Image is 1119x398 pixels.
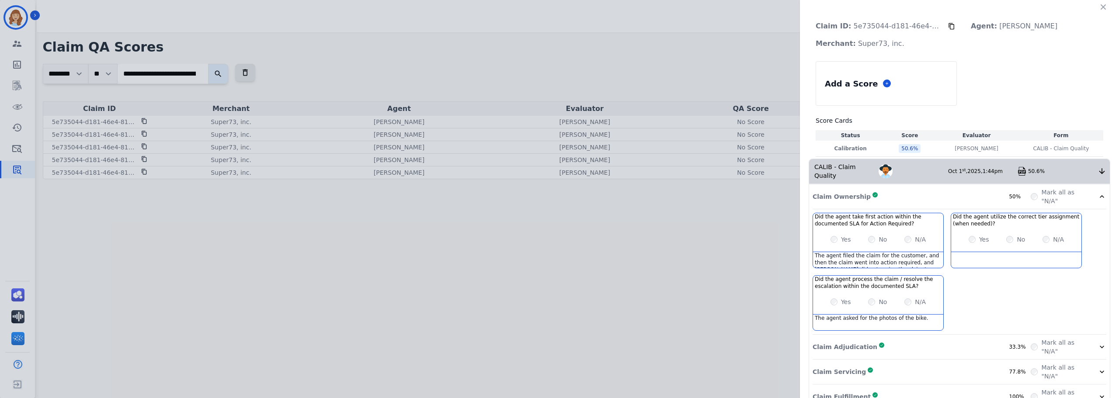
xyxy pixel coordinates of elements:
[1019,130,1103,141] th: Form
[841,298,851,306] label: Yes
[813,343,877,351] p: Claim Adjudication
[813,192,871,201] p: Claim Ownership
[817,145,883,152] p: Calibration
[816,22,851,30] strong: Claim ID:
[1033,145,1089,152] span: CALIB - Claim Quality
[1017,235,1025,244] label: No
[879,298,887,306] label: No
[915,235,926,244] label: N/A
[841,235,851,244] label: Yes
[823,76,879,91] div: Add a Score
[816,39,856,48] strong: Merchant:
[809,35,911,52] p: Super73, inc.
[885,130,934,141] th: Score
[813,252,943,268] div: The agent filed the claim for the customer, and then the claim went into action required, and [PE...
[964,17,1064,35] p: [PERSON_NAME]
[813,367,866,376] p: Claim Servicing
[899,144,921,153] div: 50.6 %
[809,17,948,35] p: 5e735044-d181-46e4-8142-318a0c9b6910
[934,130,1018,141] th: Evaluator
[879,235,887,244] label: No
[815,276,942,290] h3: Did the agent process the claim / resolve the escalation within the documented SLA?
[815,213,942,227] h3: Did the agent take first action within the documented SLA for Action Required?
[1041,363,1087,381] label: Mark all as "N/A"
[1053,235,1064,244] label: N/A
[1009,343,1031,350] div: 33.3%
[809,159,879,183] div: CALIB - Claim Quality
[1028,168,1098,175] div: 50.6%
[1018,167,1026,176] img: qa-pdf.svg
[983,168,1003,174] span: 1:44pm
[915,298,926,306] label: N/A
[971,22,997,30] strong: Agent:
[1009,193,1031,200] div: 50%
[816,116,1103,125] h3: Score Cards
[962,168,966,172] sup: st
[879,164,893,178] img: Avatar
[1009,368,1031,375] div: 77.8%
[979,235,989,244] label: Yes
[953,213,1080,227] h3: Did the agent utilize the correct tier assignment (when needed)?
[948,168,1018,175] div: Oct 1 , 2025 ,
[813,315,943,330] div: The agent asked for the photos of the bike.
[1041,188,1087,205] label: Mark all as "N/A"
[816,130,885,141] th: Status
[955,145,998,152] p: [PERSON_NAME]
[1041,338,1087,356] label: Mark all as "N/A"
